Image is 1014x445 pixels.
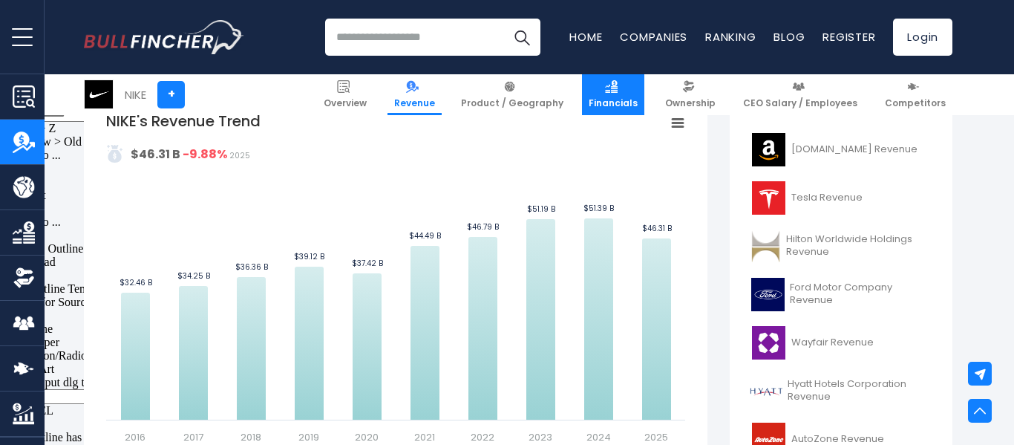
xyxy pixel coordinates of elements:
[6,248,1008,262] div: Newspaper
[6,195,1008,208] div: Add Outline Template
[6,141,1008,155] div: Delete
[125,86,146,103] div: NIKE
[85,80,113,108] img: NKE logo
[6,61,1008,74] div: Move To ...
[6,181,1008,195] div: Print
[387,74,442,115] a: Revenue
[6,410,1008,423] div: CANCEL
[6,101,1008,114] div: Sign out
[6,34,1008,48] div: Sort A > Z
[454,74,570,115] a: Product / Geography
[743,97,857,109] span: CEO Salary / Employees
[84,20,244,54] img: Bullfincher logo
[773,29,805,45] a: Blog
[582,74,644,115] a: Financials
[6,357,1008,370] div: SAVE AND GO HOME
[6,235,1008,248] div: Magazine
[822,29,875,45] a: Register
[6,397,1008,410] div: Home
[6,316,1008,330] div: CANCEL
[6,275,1008,288] div: Visual Art
[6,370,1008,383] div: DELETE
[13,267,35,289] img: Ownership
[736,74,864,115] a: CEO Salary / Employees
[503,19,540,56] button: Search
[6,128,1008,141] div: Move To ...
[893,19,952,56] a: Login
[569,29,602,45] a: Home
[665,97,716,109] span: Ownership
[157,81,185,108] a: +
[878,74,952,115] a: Competitors
[6,208,1008,221] div: Search for Source
[620,29,687,45] a: Companies
[6,155,1008,168] div: Rename Outline
[461,97,563,109] span: Product / Geography
[394,97,435,109] span: Revenue
[324,97,367,109] span: Overview
[6,383,1008,397] div: Move to ...
[658,74,722,115] a: Ownership
[6,168,1008,181] div: Download
[84,20,243,54] a: Go to homepage
[6,74,1008,88] div: Delete
[885,97,946,109] span: Competitors
[6,262,1008,275] div: Television/Radio
[705,29,756,45] a: Ranking
[6,88,1008,101] div: Options
[6,423,1008,437] div: MOVE
[6,221,1008,235] div: Journal
[6,343,1008,357] div: This outline has no content. Would you like to delete it?
[6,114,1008,128] div: Rename
[6,288,1008,302] div: TODO: put dlg title
[317,74,373,115] a: Overview
[6,330,1008,343] div: ???
[589,97,638,109] span: Financials
[6,48,1008,61] div: Sort New > Old
[6,6,310,19] div: Home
